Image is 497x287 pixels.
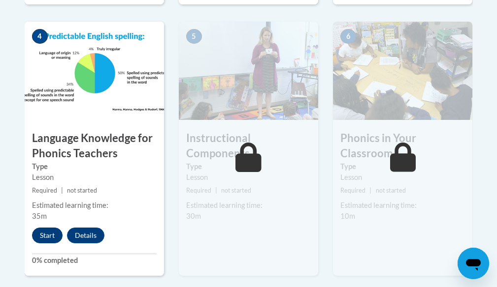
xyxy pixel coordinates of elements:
[186,200,311,211] div: Estimated learning time:
[340,212,355,220] span: 10m
[67,187,97,194] span: not started
[333,131,472,161] h3: Phonics in Your Classroom
[32,161,157,172] label: Type
[333,22,472,120] img: Course Image
[458,248,489,279] iframe: Button to launch messaging window, conversation in progress
[32,212,47,220] span: 35m
[32,172,157,183] div: Lesson
[186,212,201,220] span: 30m
[376,187,406,194] span: not started
[179,22,318,120] img: Course Image
[32,187,57,194] span: Required
[340,200,465,211] div: Estimated learning time:
[340,161,465,172] label: Type
[186,29,202,44] span: 5
[221,187,251,194] span: not started
[215,187,217,194] span: |
[32,255,157,266] label: 0% completed
[369,187,371,194] span: |
[179,131,318,161] h3: Instructional Components
[186,187,211,194] span: Required
[67,228,104,243] button: Details
[25,131,164,161] h3: Language Knowledge for Phonics Teachers
[186,172,311,183] div: Lesson
[340,172,465,183] div: Lesson
[32,228,63,243] button: Start
[340,187,365,194] span: Required
[32,200,157,211] div: Estimated learning time:
[25,22,164,120] img: Course Image
[186,161,311,172] label: Type
[61,187,63,194] span: |
[340,29,356,44] span: 6
[32,29,48,44] span: 4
